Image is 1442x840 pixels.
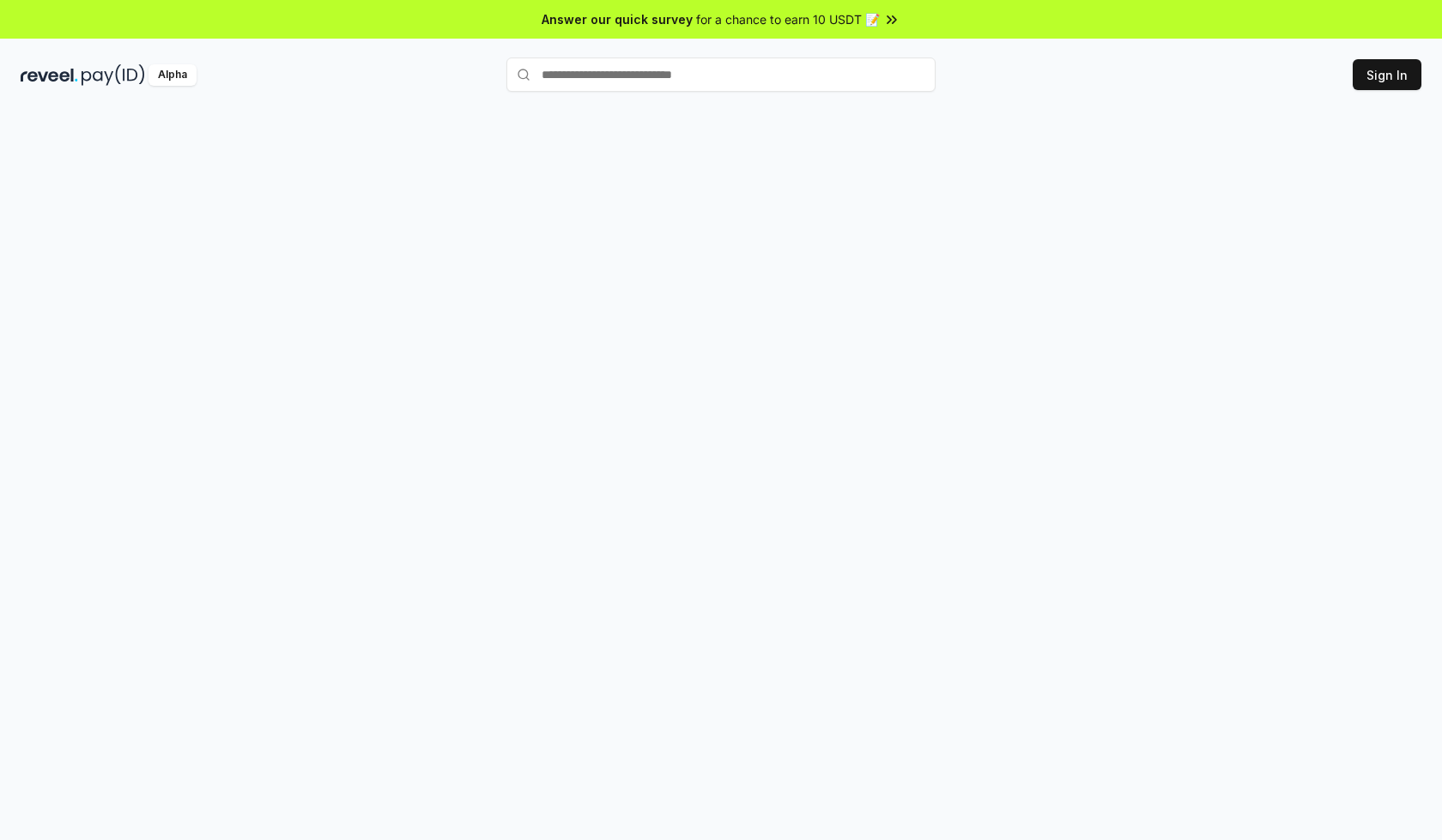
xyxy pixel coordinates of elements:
[82,64,145,86] img: pay_id
[21,64,78,86] img: reveel_dark
[696,10,880,28] span: for a chance to earn 10 USDT 📝
[148,64,197,86] div: Alpha
[1353,59,1421,90] button: Sign In
[542,10,693,28] span: Answer our quick survey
